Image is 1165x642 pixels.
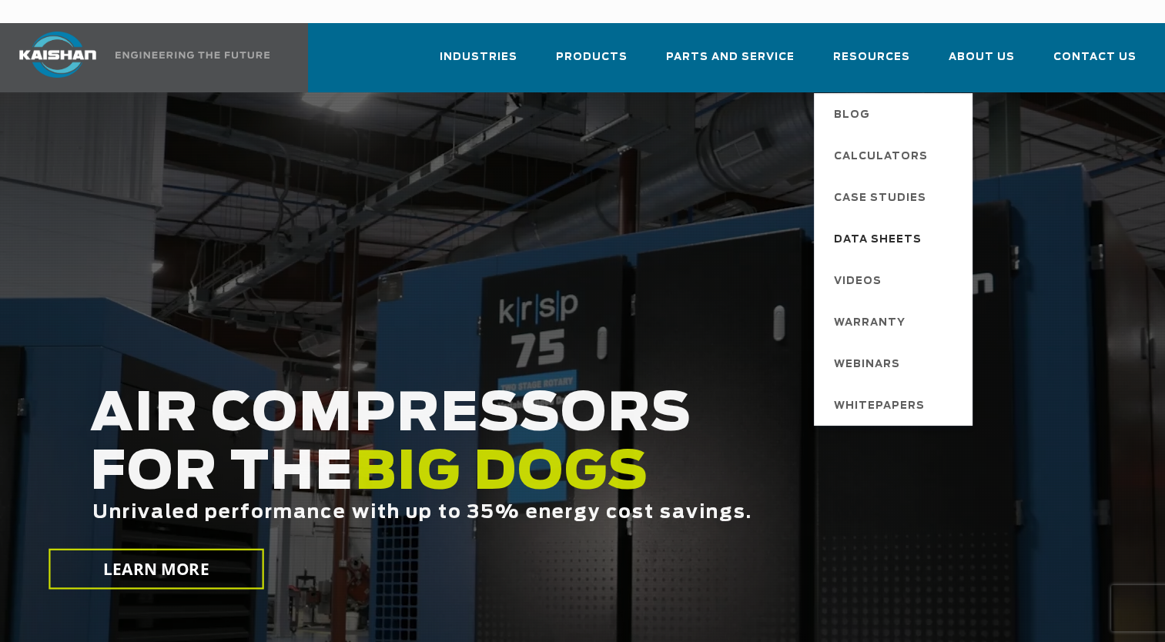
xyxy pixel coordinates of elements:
span: Calculators [834,144,928,170]
a: Whitepapers [819,384,973,426]
span: Videos [834,269,882,295]
span: Warranty [834,310,906,336]
a: Warranty [819,301,973,343]
span: Blog [834,102,870,129]
a: Contact Us [1053,37,1137,89]
span: Resources [833,48,910,66]
span: BIG DOGS [320,447,614,500]
span: Parts and Service [666,48,795,66]
span: Unrivaled performance with up to 35% energy cost savings. [59,503,718,522]
a: Case Studies [819,176,973,218]
span: Whitepapers [834,393,925,420]
a: LEARN MORE [49,549,263,590]
h2: AIR COMPRESSORS FOR THE [56,386,931,571]
a: Products [556,37,628,89]
a: Resources [833,37,910,89]
a: Videos [819,259,973,301]
span: Data Sheets [834,227,922,253]
a: Calculators [819,135,973,176]
a: About Us [949,37,1015,89]
span: LEARN MORE [103,558,209,580]
a: Blog [819,93,973,135]
img: Engineering the future [115,52,269,59]
a: Webinars [819,343,973,384]
span: About Us [949,48,1015,66]
span: Products [556,48,628,66]
span: Webinars [834,352,900,378]
a: Parts and Service [666,37,795,89]
span: Case Studies [834,186,926,212]
a: Data Sheets [819,218,973,259]
span: Contact Us [1053,48,1137,66]
span: Industries [440,48,517,66]
a: Industries [440,37,517,89]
